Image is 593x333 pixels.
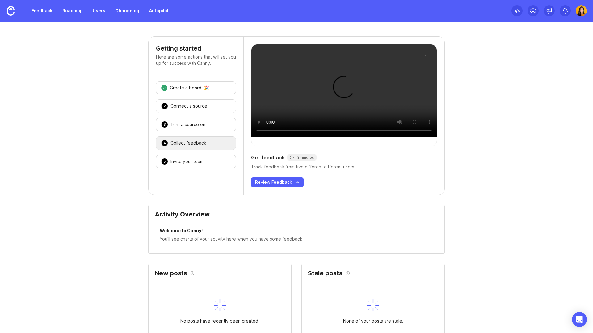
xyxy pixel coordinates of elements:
[170,85,201,91] div: Create a board
[251,177,304,187] button: Review Feedback
[367,299,379,311] img: svg+xml;base64,PHN2ZyB3aWR0aD0iNDAiIGhlaWdodD0iNDAiIGZpbGw9Im5vbmUiIHhtbG5zPSJodHRwOi8vd3d3LnczLm...
[180,318,259,324] div: No posts have recently been created.
[290,155,314,160] div: 3 minutes
[160,227,433,236] div: Welcome to Canny!
[170,103,207,109] div: Connect a source
[161,103,168,109] div: 2
[161,121,168,128] div: 3
[7,6,15,16] img: Canny Home
[251,164,437,170] div: Track feedback from five different different users.
[214,299,226,311] img: svg+xml;base64,PHN2ZyB3aWR0aD0iNDAiIGhlaWdodD0iNDAiIGZpbGw9Im5vbmUiIHhtbG5zPSJodHRwOi8vd3d3LnczLm...
[576,5,587,16] img: Laura Morrison
[170,158,204,165] div: Invite your team
[156,54,236,66] p: Here are some actions that will set you up for success with Canny.
[155,211,438,222] div: Activity Overview
[514,6,520,15] div: 1 /5
[59,5,86,16] a: Roadmap
[161,158,168,165] div: 5
[255,179,292,185] span: Review Feedback
[308,270,343,276] h2: Stale posts
[572,312,587,327] div: Open Intercom Messenger
[170,140,206,146] div: Collect feedback
[155,270,187,276] h2: New posts
[204,86,209,90] div: 🎉
[89,5,109,16] a: Users
[161,140,168,146] div: 4
[28,5,56,16] a: Feedback
[251,154,437,161] div: Get feedback
[422,51,431,59] button: Close video
[170,121,205,128] div: Turn a source on
[343,318,403,324] div: None of your posts are stale.
[160,236,433,242] div: You'll see charts of your activity here when you have some feedback.
[156,44,236,53] h4: Getting started
[111,5,143,16] a: Changelog
[145,5,172,16] a: Autopilot
[511,5,523,16] button: 1/5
